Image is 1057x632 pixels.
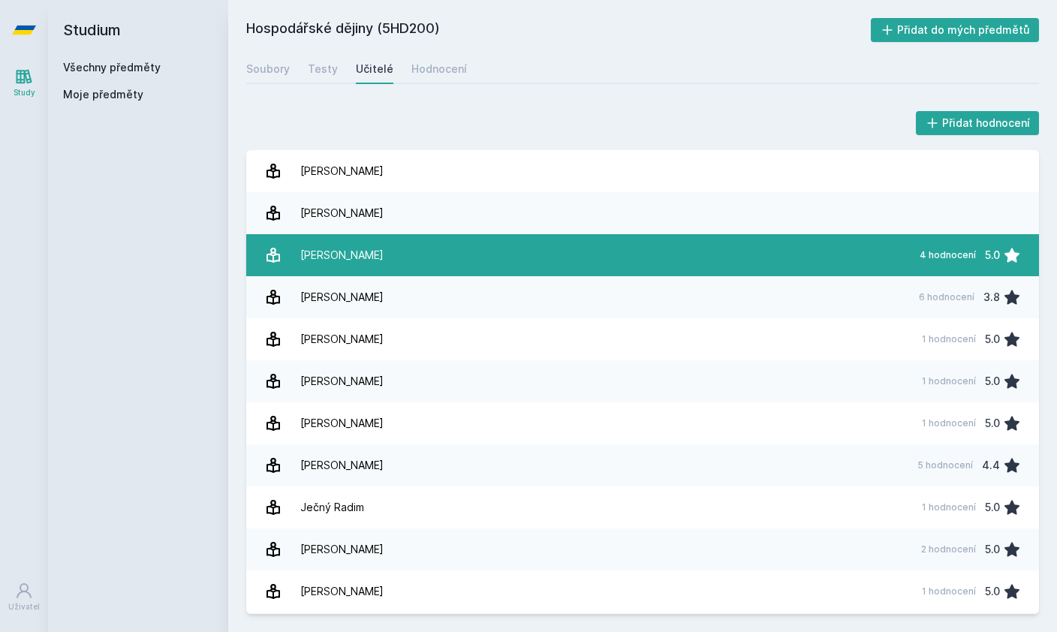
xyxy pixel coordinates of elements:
[308,54,338,84] a: Testy
[985,240,1000,270] div: 5.0
[246,234,1039,276] a: [PERSON_NAME] 4 hodnocení 5.0
[916,111,1040,135] button: Přidat hodnocení
[300,198,384,228] div: [PERSON_NAME]
[14,87,35,98] div: Study
[985,408,1000,438] div: 5.0
[246,486,1039,528] a: Ječný Radim 1 hodnocení 5.0
[246,54,290,84] a: Soubory
[919,291,974,303] div: 6 hodnocení
[246,570,1039,612] a: [PERSON_NAME] 1 hodnocení 5.0
[920,249,976,261] div: 4 hodnocení
[922,501,976,513] div: 1 hodnocení
[983,282,1000,312] div: 3.8
[246,444,1039,486] a: [PERSON_NAME] 5 hodnocení 4.4
[63,61,161,74] a: Všechny předměty
[922,585,976,597] div: 1 hodnocení
[3,60,45,106] a: Study
[300,492,364,522] div: Ječný Radim
[246,318,1039,360] a: [PERSON_NAME] 1 hodnocení 5.0
[308,62,338,77] div: Testy
[3,574,45,620] a: Uživatel
[985,534,1000,564] div: 5.0
[300,282,384,312] div: [PERSON_NAME]
[300,324,384,354] div: [PERSON_NAME]
[246,276,1039,318] a: [PERSON_NAME] 6 hodnocení 3.8
[246,62,290,77] div: Soubory
[246,192,1039,234] a: [PERSON_NAME]
[411,54,467,84] a: Hodnocení
[922,375,976,387] div: 1 hodnocení
[985,576,1000,606] div: 5.0
[985,324,1000,354] div: 5.0
[246,150,1039,192] a: [PERSON_NAME]
[8,601,40,612] div: Uživatel
[300,240,384,270] div: [PERSON_NAME]
[985,492,1000,522] div: 5.0
[246,402,1039,444] a: [PERSON_NAME] 1 hodnocení 5.0
[246,18,871,42] h2: Hospodářské dějiny (5HD200)
[246,360,1039,402] a: [PERSON_NAME] 1 hodnocení 5.0
[356,54,393,84] a: Učitelé
[300,534,384,564] div: [PERSON_NAME]
[63,87,143,102] span: Moje předměty
[411,62,467,77] div: Hodnocení
[300,366,384,396] div: [PERSON_NAME]
[982,450,1000,480] div: 4.4
[871,18,1040,42] button: Přidat do mých předmětů
[300,576,384,606] div: [PERSON_NAME]
[356,62,393,77] div: Učitelé
[917,459,973,471] div: 5 hodnocení
[300,408,384,438] div: [PERSON_NAME]
[921,543,976,555] div: 2 hodnocení
[246,528,1039,570] a: [PERSON_NAME] 2 hodnocení 5.0
[300,156,384,186] div: [PERSON_NAME]
[300,450,384,480] div: [PERSON_NAME]
[985,366,1000,396] div: 5.0
[922,417,976,429] div: 1 hodnocení
[922,333,976,345] div: 1 hodnocení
